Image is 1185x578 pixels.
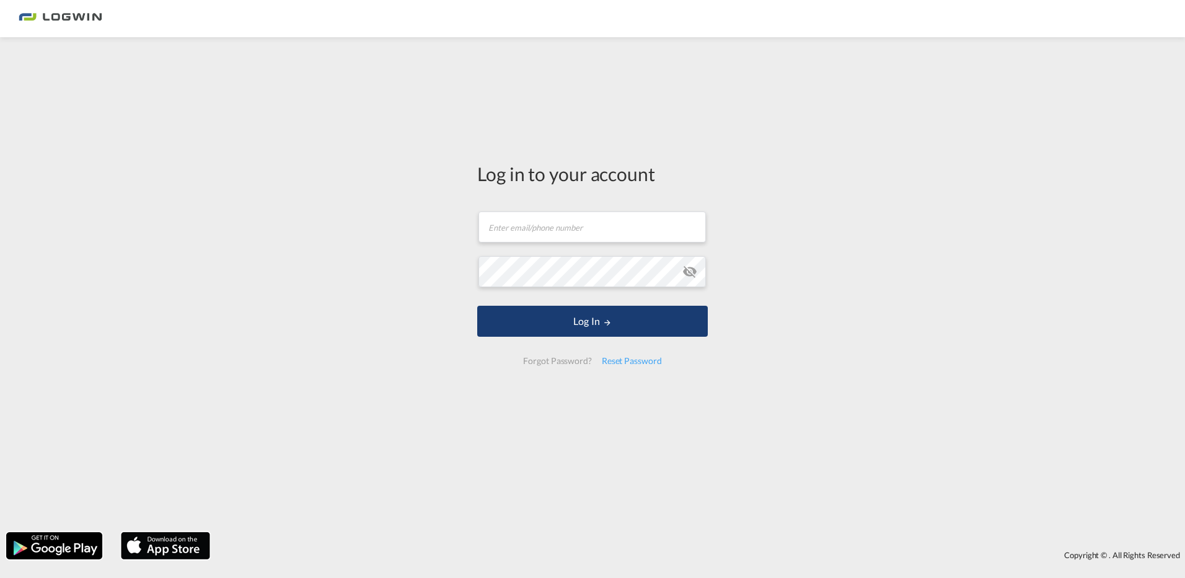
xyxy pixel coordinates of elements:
div: Forgot Password? [518,350,596,372]
div: Reset Password [597,350,667,372]
button: LOGIN [477,306,708,337]
md-icon: icon-eye-off [682,264,697,279]
div: Copyright © . All Rights Reserved [216,545,1185,566]
img: bc73a0e0d8c111efacd525e4c8ad7d32.png [19,5,102,33]
img: apple.png [120,531,211,561]
input: Enter email/phone number [478,211,706,242]
img: google.png [5,531,104,561]
div: Log in to your account [477,161,708,187]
